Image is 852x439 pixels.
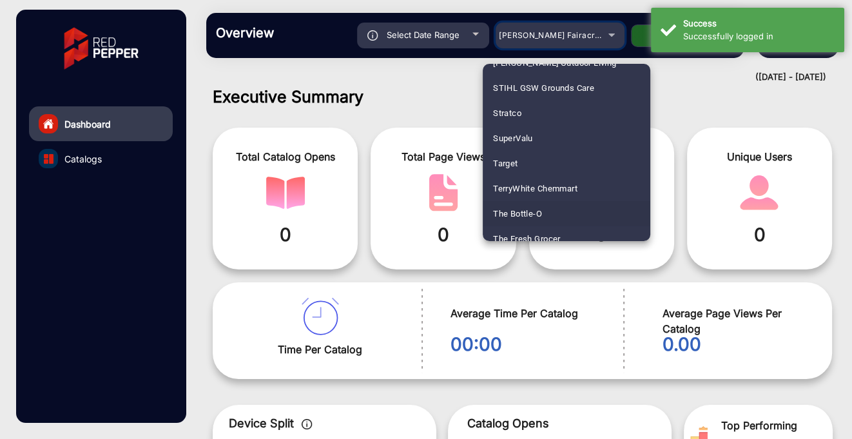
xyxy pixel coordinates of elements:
div: Success [683,17,835,30]
div: Successfully logged in [683,30,835,43]
span: TerryWhite Chemmart [493,176,577,201]
span: The Bottle-O [493,201,542,226]
span: SuperValu [493,126,533,151]
span: The Fresh Grocer [493,226,561,251]
span: STIHL GSW Grounds Care [493,75,594,101]
span: Stratco [493,101,521,126]
span: Target [493,151,518,176]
